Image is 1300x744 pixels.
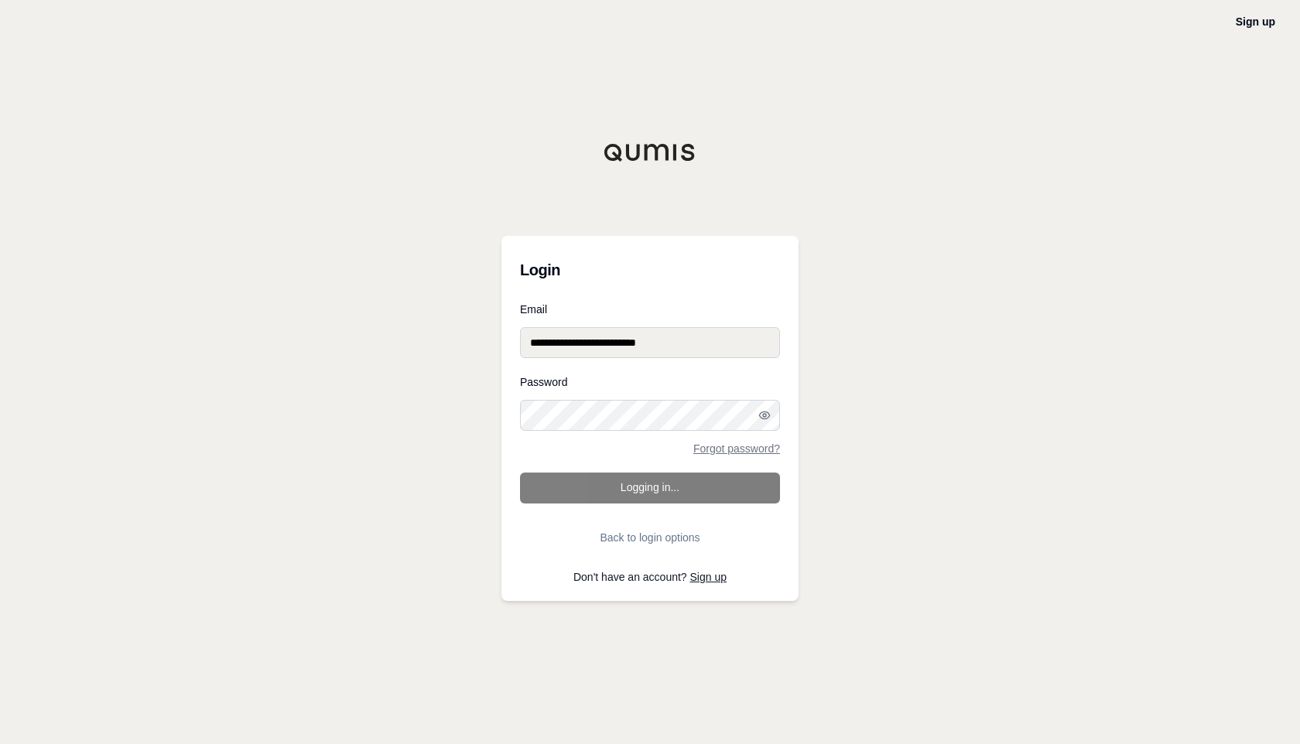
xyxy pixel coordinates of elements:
a: Sign up [1236,15,1275,28]
button: Back to login options [520,522,780,553]
label: Password [520,377,780,387]
label: Email [520,304,780,315]
a: Forgot password? [693,443,780,454]
h3: Login [520,254,780,285]
a: Sign up [690,571,727,583]
p: Don't have an account? [520,572,780,582]
img: Qumis [604,143,696,162]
